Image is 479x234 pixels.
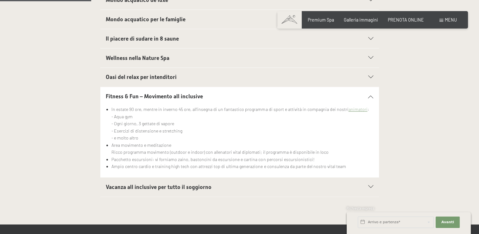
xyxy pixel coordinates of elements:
[308,17,334,23] a: Premium Spa
[347,206,375,210] span: Richiesta express
[106,36,179,42] span: Il piacere di sudare in 8 saune
[106,74,177,80] span: Oasi del relax per intenditori
[111,142,373,156] li: Area movimento e meditazione Ricco programma movimento (outdoor e indoor) con allenatori vital di...
[388,17,424,23] a: PRENOTA ONLINE
[111,156,373,163] li: Pacchetto escursioni: vi forniamo zaino, bastoncini da escursione e cartina con percorsi escursio...
[106,93,203,100] span: Fitness & Fun – Movimento all inclusive
[106,55,169,61] span: Wellness nella Nature Spa
[348,107,367,112] a: animatori
[111,106,373,142] li: In estate 90 ore, mentre in inverno 45 ore, all’insegna di un fantastico programma di sport e att...
[106,16,186,23] span: Mondo acquatico per le famiglie
[344,17,378,23] a: Galleria immagini
[445,17,457,23] span: Menu
[436,217,460,228] button: Avanti
[106,184,211,190] span: Vacanza all inclusive per tutto il soggiorno
[111,163,373,170] li: Ampio centro cardio e training high tech con attrezzi top di ultima generazione e consulenza da p...
[441,220,454,225] span: Avanti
